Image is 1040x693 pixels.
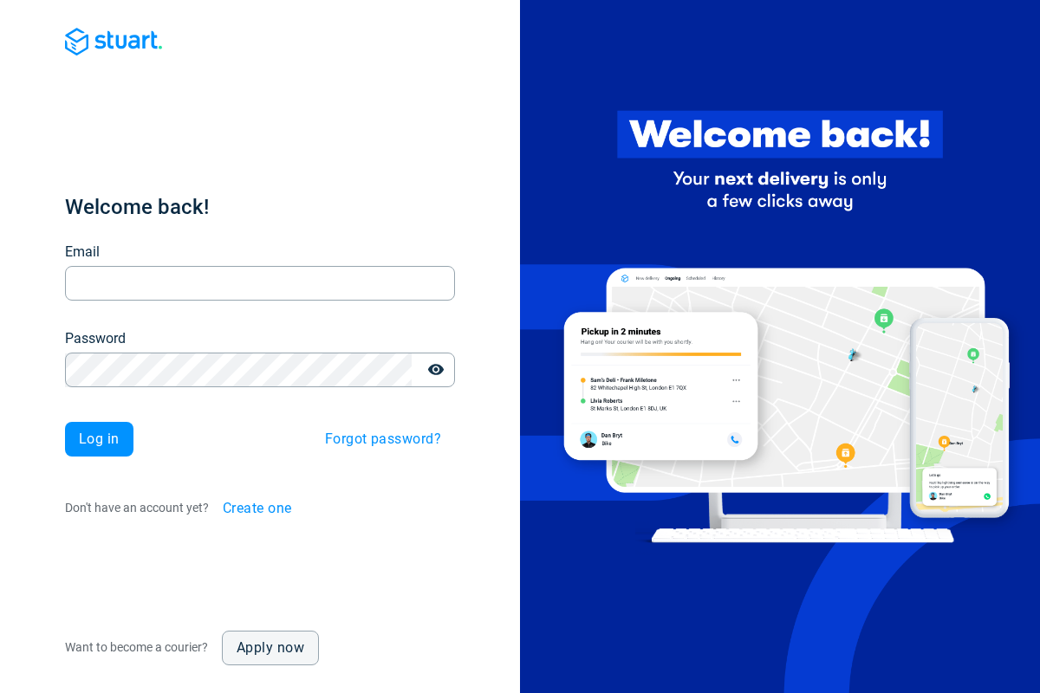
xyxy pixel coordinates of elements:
[65,193,455,221] h1: Welcome back!
[65,422,133,457] button: Log in
[237,641,304,655] span: Apply now
[65,501,209,515] span: Don't have an account yet?
[65,328,126,349] label: Password
[79,432,120,446] span: Log in
[65,28,162,55] img: Blue logo
[223,502,292,515] span: Create one
[222,631,319,665] a: Apply now
[65,242,100,262] label: Email
[65,640,208,654] span: Want to become a courier?
[311,422,455,457] button: Forgot password?
[209,491,306,526] button: Create one
[325,432,441,446] span: Forgot password?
